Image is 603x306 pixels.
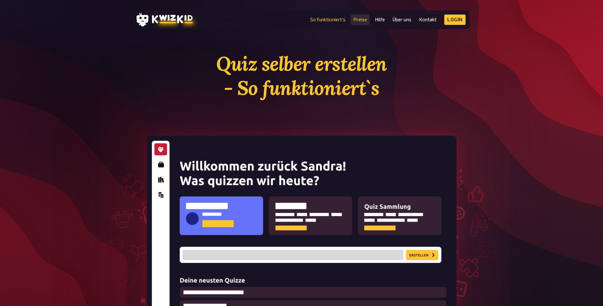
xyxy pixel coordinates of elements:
a: Über uns [393,17,411,22]
h1: Quiz selber erstellen - So funktioniert`s [147,52,457,100]
a: Kontakt [419,17,437,22]
a: Hilfe [375,17,385,22]
a: So funktioniert's [310,17,346,22]
a: Preise [353,17,367,22]
a: Login [444,15,466,25]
